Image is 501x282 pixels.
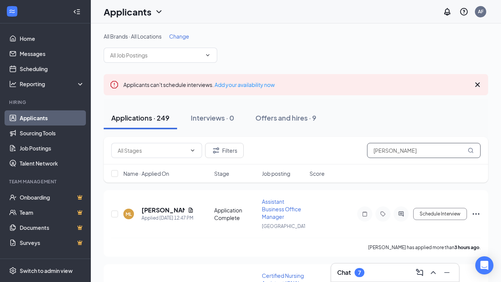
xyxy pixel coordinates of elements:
button: Filter Filters [205,143,244,158]
svg: ComposeMessage [415,268,424,277]
p: [PERSON_NAME] has applied more than . [368,244,481,251]
input: Search in applications [367,143,481,158]
span: All Brands · All Locations [104,33,162,40]
button: ChevronUp [427,267,439,279]
a: SurveysCrown [20,235,84,250]
div: Team Management [9,178,83,185]
svg: MagnifyingGlass [468,147,474,153]
b: 3 hours ago [454,245,479,250]
a: Job Postings [20,141,84,156]
svg: ActiveChat [397,211,406,217]
h3: Chat [337,268,351,277]
svg: Filter [212,146,221,155]
span: Score [310,170,325,177]
div: Open Intercom Messenger [475,256,493,274]
svg: Minimize [442,268,451,277]
a: Talent Network [20,156,84,171]
svg: ChevronDown [205,52,211,58]
a: Messages [20,46,84,61]
svg: Settings [9,267,17,274]
svg: ChevronUp [429,268,438,277]
svg: Note [360,211,369,217]
div: AF [478,8,484,15]
button: Minimize [441,267,453,279]
div: Interviews · 0 [191,113,234,122]
a: OnboardingCrown [20,190,84,205]
div: Reporting [20,80,85,88]
a: Add your availability now [215,81,275,88]
span: [GEOGRAPHIC_DATA] [262,223,310,229]
span: Change [169,33,189,40]
div: Applications · 249 [111,113,170,122]
div: Switch to admin view [20,267,73,274]
svg: Ellipses [471,209,481,218]
svg: ChevronDown [154,7,163,16]
button: Schedule Interview [413,208,467,220]
svg: QuestionInfo [459,7,468,16]
span: Stage [214,170,229,177]
svg: Analysis [9,80,17,88]
h1: Applicants [104,5,151,18]
a: DocumentsCrown [20,220,84,235]
a: TeamCrown [20,205,84,220]
span: Applicants can't schedule interviews. [123,81,275,88]
svg: Error [110,80,119,89]
span: Name · Applied On [123,170,169,177]
div: Application Complete [214,206,257,222]
div: 7 [358,270,361,276]
span: Assistant Business Office Manager [262,198,301,220]
svg: Notifications [443,7,452,16]
svg: Collapse [73,8,81,15]
a: Sourcing Tools [20,126,84,141]
svg: Tag [378,211,387,217]
span: Job posting [262,170,290,177]
h5: [PERSON_NAME] [142,206,185,214]
div: Hiring [9,99,83,105]
div: Applied [DATE] 12:47 PM [142,214,194,222]
div: ML [126,211,132,217]
div: Payroll [9,258,83,264]
a: Home [20,31,84,46]
svg: Document [188,207,194,213]
svg: Cross [473,80,482,89]
div: Offers and hires · 9 [255,113,316,122]
a: Applicants [20,110,84,126]
a: Scheduling [20,61,84,76]
svg: WorkstreamLogo [8,8,16,15]
input: All Stages [118,146,187,155]
button: ComposeMessage [414,267,426,279]
input: All Job Postings [110,51,202,59]
svg: ChevronDown [190,147,196,153]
